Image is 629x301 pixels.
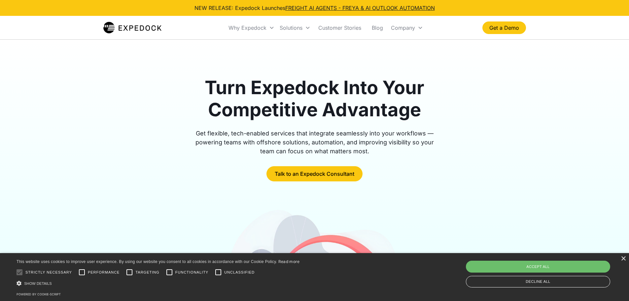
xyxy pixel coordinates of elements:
[388,17,426,39] div: Company
[285,5,435,11] a: FREIGHT AI AGENTS - FREYA & AI OUTLOOK AUTOMATION
[224,270,255,275] span: Unclassified
[266,166,363,181] a: Talk to an Expedock Consultant
[280,24,302,31] div: Solutions
[519,230,629,301] iframe: Chat Widget
[391,24,415,31] div: Company
[135,270,159,275] span: Targeting
[226,17,277,39] div: Why Expedock
[188,129,441,156] div: Get flexible, tech-enabled services that integrate seamlessly into your workflows — powering team...
[313,17,367,39] a: Customer Stories
[194,4,435,12] div: NEW RELEASE: Expedock Launches
[228,24,266,31] div: Why Expedock
[24,282,52,285] span: Show details
[466,261,610,273] div: Accept all
[188,77,441,121] h1: Turn Expedock Into Your Competitive Advantage
[277,17,313,39] div: Solutions
[482,21,526,34] a: Get a Demo
[17,259,277,264] span: This website uses cookies to improve user experience. By using our website you consent to all coo...
[25,270,72,275] span: Strictly necessary
[367,17,388,39] a: Blog
[17,292,61,296] a: Powered by cookie-script
[88,270,120,275] span: Performance
[466,276,610,287] div: Decline all
[175,270,208,275] span: Functionality
[278,259,300,264] a: Read more
[103,21,162,34] img: Expedock Logo
[103,21,162,34] a: home
[17,280,300,287] div: Show details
